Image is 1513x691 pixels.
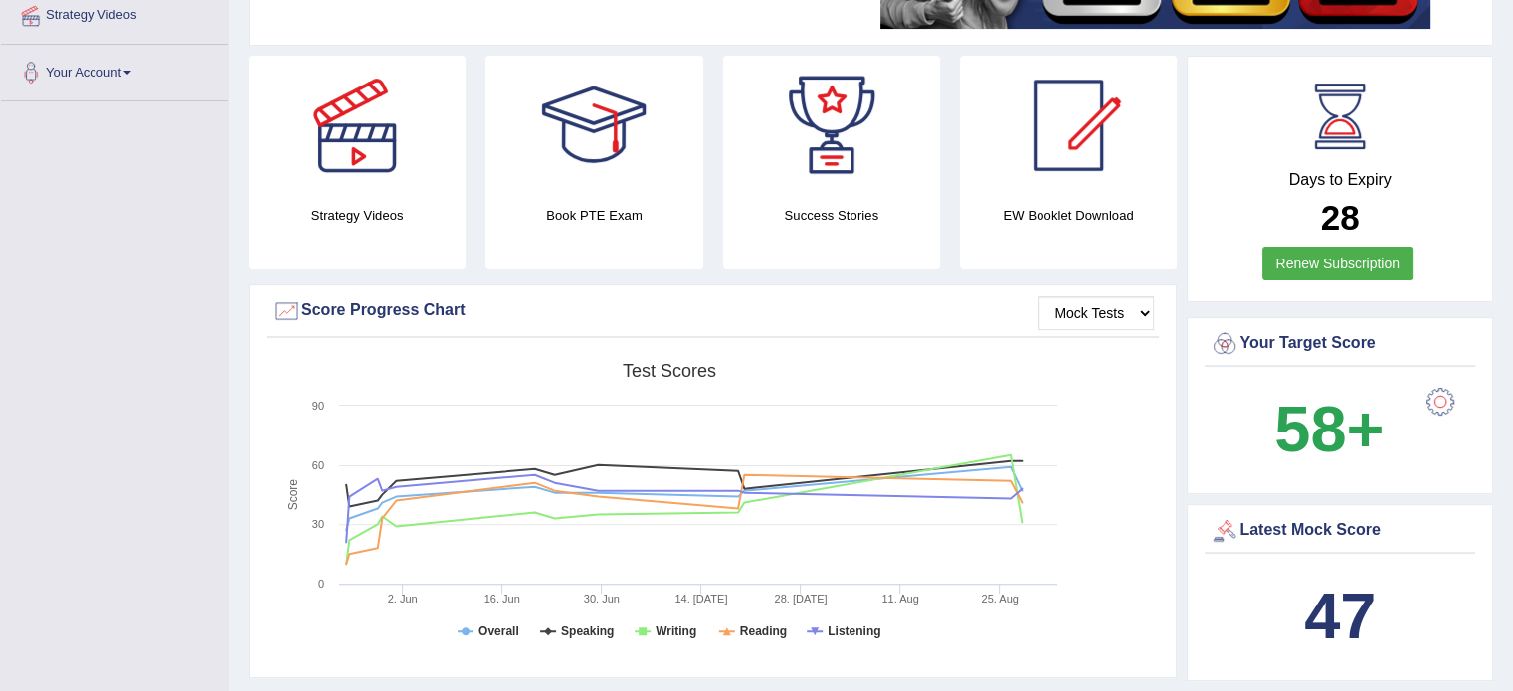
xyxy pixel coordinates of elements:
tspan: Test scores [623,361,716,381]
text: 30 [312,518,324,530]
tspan: Speaking [561,624,614,638]
text: 60 [312,459,324,471]
a: Renew Subscription [1262,247,1413,280]
tspan: 16. Jun [484,593,520,605]
h4: Success Stories [723,205,940,226]
tspan: 28. [DATE] [774,593,827,605]
text: 90 [312,400,324,412]
tspan: 2. Jun [388,593,418,605]
div: Latest Mock Score [1210,516,1470,546]
h4: Strategy Videos [249,205,466,226]
tspan: 11. Aug [881,593,918,605]
tspan: Listening [828,624,880,638]
b: 28 [1321,198,1360,237]
b: 58+ [1274,393,1384,465]
h4: Book PTE Exam [485,205,702,226]
tspan: 25. Aug [981,593,1018,605]
tspan: 30. Jun [584,593,620,605]
tspan: Score [286,479,300,511]
a: Your Account [1,45,228,94]
tspan: Overall [478,624,519,638]
h4: EW Booklet Download [960,205,1177,226]
div: Score Progress Chart [272,296,1154,326]
h4: Days to Expiry [1210,171,1470,189]
div: Your Target Score [1210,329,1470,359]
tspan: 14. [DATE] [674,593,727,605]
tspan: Reading [740,624,787,638]
b: 47 [1304,580,1376,652]
text: 0 [318,578,324,590]
tspan: Writing [656,624,696,638]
